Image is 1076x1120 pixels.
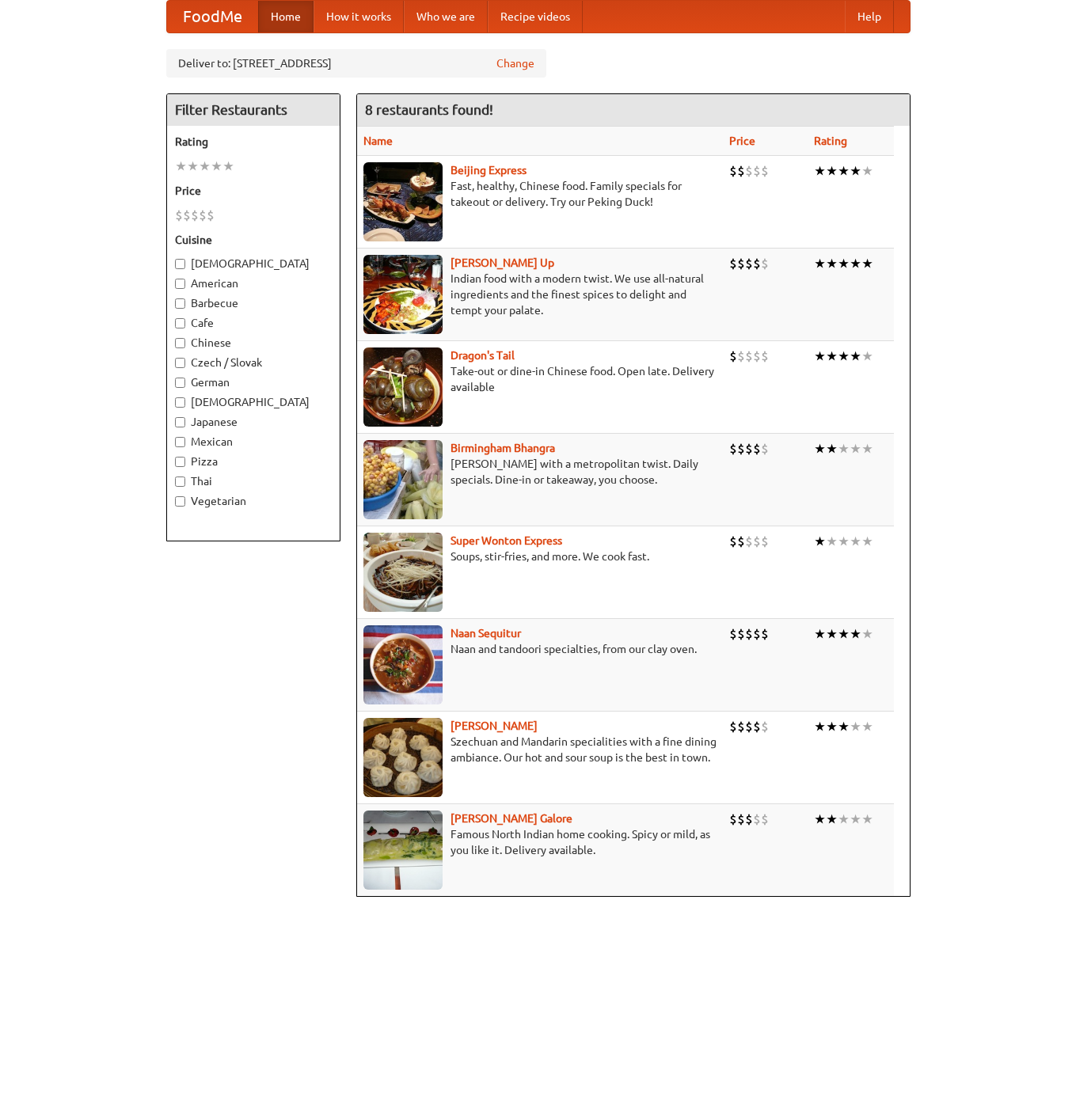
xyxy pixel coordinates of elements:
[861,533,873,550] li: ★
[845,1,894,32] a: Help
[761,255,769,272] li: $
[826,533,838,550] li: ★
[175,295,332,311] label: Barbecue
[753,718,761,735] li: $
[753,255,761,272] li: $
[363,718,443,797] img: shandong.jpg
[363,347,443,427] img: dragon.jpg
[363,135,393,147] a: Name
[753,811,761,828] li: $
[753,347,761,365] li: $
[175,493,332,509] label: Vegetarian
[199,158,211,175] li: ★
[363,641,717,657] p: Naan and tandoori specialties, from our clay oven.
[175,315,332,331] label: Cafe
[314,1,404,32] a: How it works
[363,549,717,564] p: Soups, stir-fries, and more. We cook fast.
[167,1,258,32] a: FoodMe
[745,533,753,550] li: $
[363,440,443,519] img: bhangra.jpg
[814,625,826,643] li: ★
[167,94,340,126] h4: Filter Restaurants
[745,440,753,457] li: $
[761,162,769,180] li: $
[175,358,185,368] input: Czech / Slovak
[838,162,850,180] li: ★
[211,158,222,175] li: ★
[191,207,199,224] li: $
[729,718,737,735] li: $
[363,178,717,210] p: Fast, healthy, Chinese food. Family specials for takeout or delivery. Try our Peking Duck!
[175,338,185,348] input: Chinese
[451,164,527,177] b: Beijing Express
[814,811,826,828] li: ★
[861,811,873,828] li: ★
[729,625,737,643] li: $
[729,162,737,180] li: $
[175,473,332,489] label: Thai
[363,255,443,334] img: curryup.jpg
[175,454,332,469] label: Pizza
[451,256,554,269] b: [PERSON_NAME] Up
[850,718,861,735] li: ★
[175,417,185,427] input: Japanese
[814,440,826,457] li: ★
[838,533,850,550] li: ★
[363,625,443,704] img: naansequitur.jpg
[838,811,850,828] li: ★
[737,347,745,365] li: $
[175,298,185,309] input: Barbecue
[496,55,534,71] a: Change
[729,135,755,147] a: Price
[753,533,761,550] li: $
[729,440,737,457] li: $
[761,347,769,365] li: $
[175,437,185,447] input: Mexican
[729,811,737,828] li: $
[175,397,185,408] input: [DEMOGRAPHIC_DATA]
[175,259,185,269] input: [DEMOGRAPHIC_DATA]
[175,496,185,507] input: Vegetarian
[258,1,314,32] a: Home
[363,811,443,890] img: currygalore.jpg
[729,255,737,272] li: $
[761,533,769,550] li: $
[826,255,838,272] li: ★
[861,440,873,457] li: ★
[175,355,332,370] label: Czech / Slovak
[861,625,873,643] li: ★
[365,102,493,117] ng-pluralize: 8 restaurants found!
[745,625,753,643] li: $
[814,162,826,180] li: ★
[745,162,753,180] li: $
[861,255,873,272] li: ★
[451,349,515,362] a: Dragon's Tail
[761,811,769,828] li: $
[850,625,861,643] li: ★
[838,255,850,272] li: ★
[363,271,717,318] p: Indian food with a modern twist. We use all-natural ingredients and the finest spices to delight ...
[363,162,443,241] img: beijing.jpg
[451,534,562,547] a: Super Wonton Express
[814,718,826,735] li: ★
[175,279,185,289] input: American
[451,812,572,825] a: [PERSON_NAME] Galore
[451,442,555,454] a: Birmingham Bhangra
[175,335,332,351] label: Chinese
[861,347,873,365] li: ★
[363,826,717,858] p: Famous North Indian home cooking. Spicy or mild, as you like it. Delivery available.
[826,162,838,180] li: ★
[838,440,850,457] li: ★
[729,533,737,550] li: $
[488,1,583,32] a: Recipe videos
[404,1,488,32] a: Who we are
[753,162,761,180] li: $
[850,811,861,828] li: ★
[737,718,745,735] li: $
[737,162,745,180] li: $
[826,347,838,365] li: ★
[850,347,861,365] li: ★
